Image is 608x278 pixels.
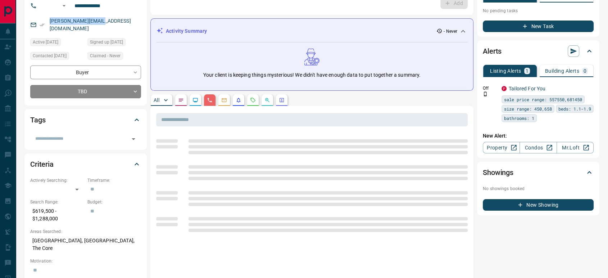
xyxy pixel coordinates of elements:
span: size range: 450,658 [504,105,552,112]
button: Open [128,134,139,144]
div: property.ca [502,86,507,91]
svg: Requests [250,97,256,103]
a: Tailored For You [509,86,545,91]
svg: Push Notification Only [483,91,488,97]
p: Timeframe: [87,177,141,184]
span: Signed up [DATE] [90,39,123,46]
button: New Showing [483,199,594,211]
button: New Task [483,21,594,32]
a: Property [483,142,520,153]
svg: Email Verified [40,22,45,27]
div: Criteria [30,156,141,173]
p: 0 [584,68,586,73]
p: 1 [526,68,528,73]
h2: Criteria [30,158,54,170]
div: Activity Summary- Never [156,24,467,38]
div: TBD [30,85,141,98]
div: Tags [30,111,141,129]
p: Areas Searched: [30,228,141,235]
p: $619,500 - $1,288,000 [30,205,84,225]
div: Sun May 05 2024 [30,52,84,62]
a: Mr.Loft [557,142,594,153]
p: No pending tasks [483,5,594,16]
div: Alerts [483,42,594,60]
svg: Calls [207,97,213,103]
p: All [154,98,159,103]
div: Fri May 22 2015 [87,38,141,48]
svg: Listing Alerts [236,97,241,103]
span: beds: 1.1-1.9 [558,105,591,112]
h2: Alerts [483,45,502,57]
span: Claimed - Never [90,52,121,59]
span: sale price range: 557550,681450 [504,96,582,103]
p: Budget: [87,199,141,205]
span: Active [DATE] [33,39,58,46]
p: No showings booked [483,185,594,192]
p: New Alert: [483,132,594,140]
p: Activity Summary [166,27,207,35]
h2: Showings [483,167,513,178]
button: Open [60,1,68,10]
svg: Notes [178,97,184,103]
span: Contacted [DATE] [33,52,67,59]
p: Motivation: [30,258,141,264]
svg: Opportunities [264,97,270,103]
svg: Emails [221,97,227,103]
a: Condos [519,142,557,153]
p: Off [483,85,497,91]
svg: Agent Actions [279,97,285,103]
div: Showings [483,164,594,181]
p: Actively Searching: [30,177,84,184]
p: Listing Alerts [490,68,521,73]
div: Buyer [30,66,141,79]
a: [PERSON_NAME][EMAIL_ADDRESS][DOMAIN_NAME] [50,18,131,31]
p: - Never [444,28,457,35]
div: Thu May 02 2024 [30,38,84,48]
p: [GEOGRAPHIC_DATA], [GEOGRAPHIC_DATA], The Core [30,235,141,254]
p: Building Alerts [545,68,579,73]
h2: Tags [30,114,45,126]
p: Search Range: [30,199,84,205]
svg: Lead Browsing Activity [192,97,198,103]
span: bathrooms: 1 [504,115,534,122]
p: Your client is keeping things mysterious! We didn't have enough data to put together a summary. [203,71,421,79]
